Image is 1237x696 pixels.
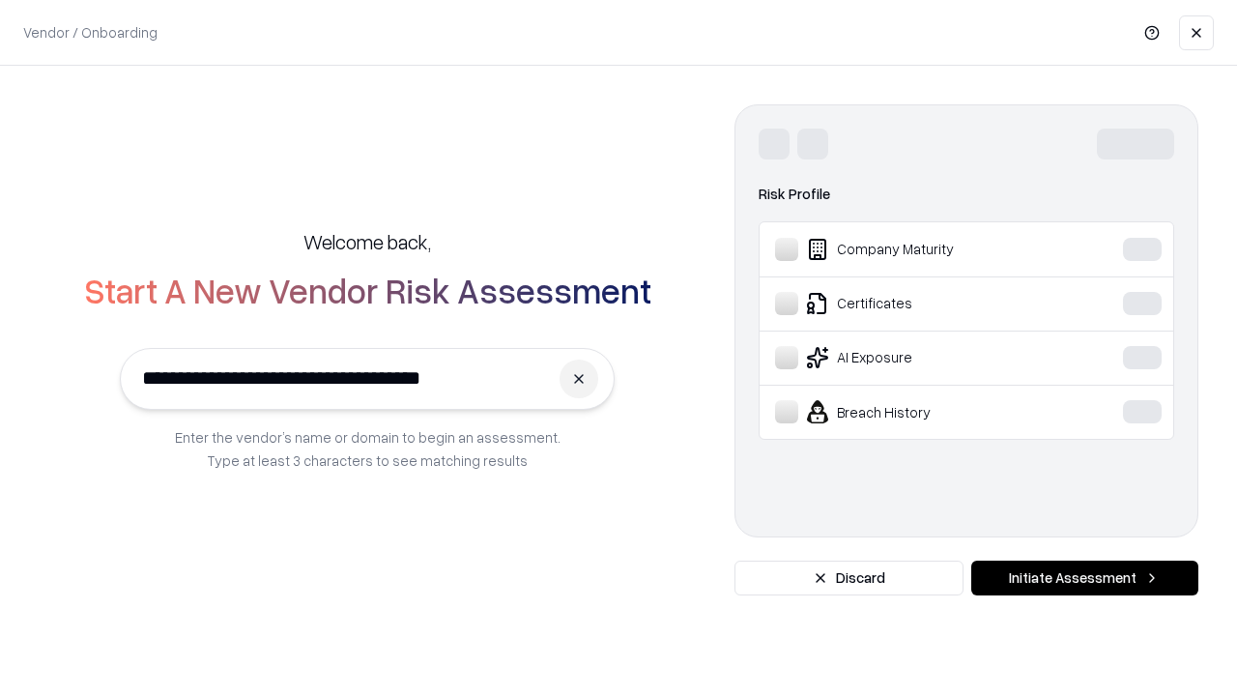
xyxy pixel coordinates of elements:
[759,183,1174,206] div: Risk Profile
[775,238,1064,261] div: Company Maturity
[175,425,561,472] p: Enter the vendor’s name or domain to begin an assessment. Type at least 3 characters to see match...
[734,561,964,595] button: Discard
[971,561,1198,595] button: Initiate Assessment
[775,346,1064,369] div: AI Exposure
[84,271,651,309] h2: Start A New Vendor Risk Assessment
[775,292,1064,315] div: Certificates
[303,228,431,255] h5: Welcome back,
[775,400,1064,423] div: Breach History
[23,22,158,43] p: Vendor / Onboarding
